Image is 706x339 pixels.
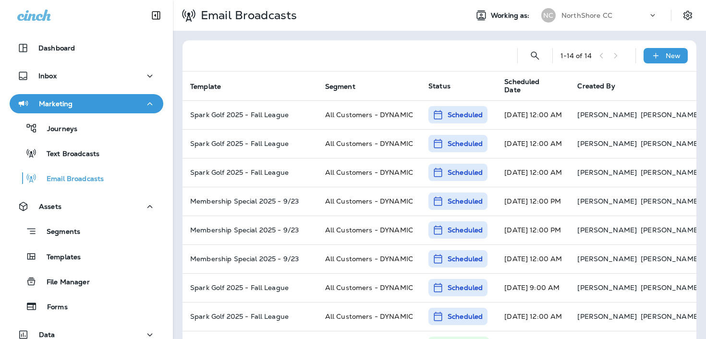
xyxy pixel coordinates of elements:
p: Spark Golf 2025 - Fall League [190,313,310,320]
p: Scheduled [448,254,483,264]
p: [PERSON_NAME] [577,140,637,147]
button: Search Email Broadcasts [525,46,545,65]
span: Created By [577,82,615,90]
p: Spark Golf 2025 - Fall League [190,140,310,147]
span: Template [190,82,233,91]
p: Membership Special 2025 - 9/23 [190,197,310,205]
p: Membership Special 2025 - 9/23 [190,226,310,234]
span: All Customers - DYNAMIC [325,312,413,321]
p: [PERSON_NAME] [641,111,700,119]
p: Scheduled [448,283,483,292]
p: New [666,52,681,60]
td: [DATE] 12:00 PM [497,216,570,244]
td: [DATE] 9:00 AM [497,273,570,302]
span: All Customers - DYNAMIC [325,283,413,292]
span: Segment [325,83,355,91]
button: Dashboard [10,38,163,58]
p: [PERSON_NAME] [641,169,700,176]
p: [PERSON_NAME] [577,313,637,320]
td: [DATE] 12:00 AM [497,302,570,331]
button: Settings [679,7,696,24]
p: Scheduled [448,168,483,177]
span: Scheduled Date [504,78,566,94]
div: 1 - 14 of 14 [560,52,592,60]
button: Forms [10,296,163,316]
td: [DATE] 12:00 AM [497,129,570,158]
p: Scheduled [448,225,483,235]
button: Templates [10,246,163,266]
p: Spark Golf 2025 - Fall League [190,169,310,176]
p: Dashboard [38,44,75,52]
p: Marketing [39,100,73,108]
p: [PERSON_NAME] [641,226,700,234]
span: Scheduled Date [504,78,553,94]
span: Working as: [491,12,532,20]
p: Email Broadcasts [197,8,297,23]
span: All Customers - DYNAMIC [325,254,413,263]
p: [PERSON_NAME] [577,255,637,263]
button: File Manager [10,271,163,291]
span: All Customers - DYNAMIC [325,168,413,177]
p: Scheduled [448,196,483,206]
p: Segments [37,228,80,237]
p: [PERSON_NAME] [641,313,700,320]
span: Template [190,83,221,91]
button: Assets [10,197,163,216]
td: [DATE] 12:00 AM [497,158,570,187]
p: NorthShore CC [561,12,612,19]
p: Membership Special 2025 - 9/23 [190,255,310,263]
span: Segment [325,82,368,91]
span: Status [428,82,450,90]
button: Email Broadcasts [10,168,163,188]
p: Data [39,331,55,339]
p: [PERSON_NAME] [641,197,700,205]
p: [PERSON_NAME] [577,197,637,205]
button: Journeys [10,118,163,138]
button: Marketing [10,94,163,113]
button: Inbox [10,66,163,85]
p: [PERSON_NAME] [577,226,637,234]
td: [DATE] 12:00 PM [497,187,570,216]
p: Scheduled [448,110,483,120]
p: Scheduled [448,139,483,148]
p: [PERSON_NAME] [577,169,637,176]
p: Forms [37,303,68,312]
p: Inbox [38,72,57,80]
p: Spark Golf 2025 - Fall League [190,111,310,119]
p: Email Broadcasts [37,175,104,184]
span: All Customers - DYNAMIC [325,226,413,234]
p: Scheduled [448,312,483,321]
p: [PERSON_NAME] [641,255,700,263]
span: All Customers - DYNAMIC [325,139,413,148]
div: NC [541,8,556,23]
p: Templates [37,253,81,262]
p: [PERSON_NAME] [641,284,700,291]
td: [DATE] 12:00 AM [497,100,570,129]
p: Spark Golf 2025 - Fall League [190,284,310,291]
button: Segments [10,221,163,242]
p: [PERSON_NAME] [577,111,637,119]
button: Collapse Sidebar [143,6,170,25]
p: Journeys [37,125,77,134]
td: [DATE] 12:00 AM [497,244,570,273]
p: Text Broadcasts [37,150,99,159]
button: Text Broadcasts [10,143,163,163]
span: All Customers - DYNAMIC [325,110,413,119]
span: All Customers - DYNAMIC [325,197,413,206]
p: [PERSON_NAME] [577,284,637,291]
p: [PERSON_NAME] [641,140,700,147]
p: Assets [39,203,61,210]
p: File Manager [37,278,90,287]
